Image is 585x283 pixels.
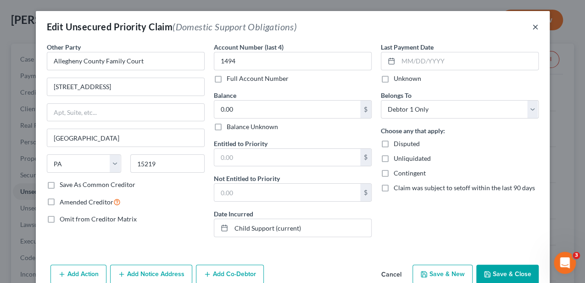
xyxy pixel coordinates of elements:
input: Enter address... [47,78,204,96]
span: Unliquidated [394,154,431,162]
label: Last Payment Date [381,42,434,52]
span: 3 [573,252,580,259]
span: Amended Creditor [60,198,113,206]
div: $ [360,101,371,118]
label: Choose any that apply: [381,126,445,136]
div: Edit Unsecured Priority Claim [47,20,297,33]
label: Unknown [394,74,421,83]
label: Account Number (last 4) [214,42,284,52]
input: MM/DD/YYYY [398,52,538,70]
span: Omit from Creditor Matrix [60,215,137,223]
iframe: Intercom live chat [554,252,576,274]
input: Enter zip... [130,154,205,173]
span: Belongs To [381,91,412,99]
span: Disputed [394,140,420,147]
span: Claim was subject to setoff within the last 90 days [394,184,535,192]
input: XXXX [214,52,372,70]
span: Other Party [47,43,81,51]
div: $ [360,184,371,201]
label: Balance Unknown [227,122,278,131]
label: Entitled to Priority [214,139,267,148]
div: $ [360,149,371,166]
label: Full Account Number [227,74,289,83]
label: Balance [214,91,236,100]
input: Apt, Suite, etc... [47,104,204,121]
span: Contingent [394,169,426,177]
input: Enter city... [47,129,204,147]
button: × [532,21,539,32]
input: 0.00 [214,149,360,166]
input: 0.00 [214,184,360,201]
input: Search creditor by name... [47,52,205,70]
label: Date Incurred [214,209,253,219]
label: Save As Common Creditor [60,180,135,189]
label: Not Entitled to Priority [214,174,280,183]
input: 0.00 [214,101,360,118]
input: MM/DD/YYYY [231,219,371,237]
span: (Domestic Support Obligations) [173,21,297,32]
